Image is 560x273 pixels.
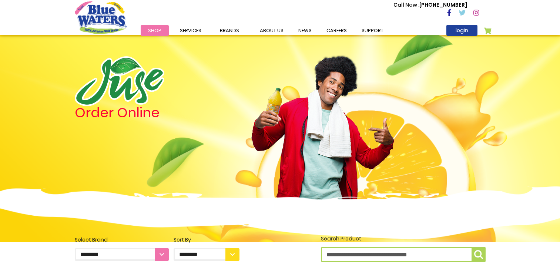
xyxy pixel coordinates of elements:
[446,25,477,36] a: login
[75,1,127,34] a: store logo
[148,27,161,34] span: Shop
[252,25,291,36] a: about us
[75,248,169,261] select: Select Brand
[212,25,247,36] a: Brands
[321,235,486,262] label: Search Product
[75,236,169,261] label: Select Brand
[174,236,239,244] div: Sort By
[75,56,164,106] img: logo
[172,25,209,36] a: Services
[354,25,391,36] a: support
[472,247,486,262] button: Search Product
[393,1,467,9] p: [PHONE_NUMBER]
[393,1,419,9] span: Call Now :
[141,25,169,36] a: Shop
[174,248,239,261] select: Sort By
[180,27,201,34] span: Services
[291,25,319,36] a: News
[75,106,239,119] h4: Order Online
[321,247,486,262] input: Search Product
[251,43,395,201] img: man.png
[474,250,483,259] img: search-icon.png
[319,25,354,36] a: careers
[220,27,239,34] span: Brands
